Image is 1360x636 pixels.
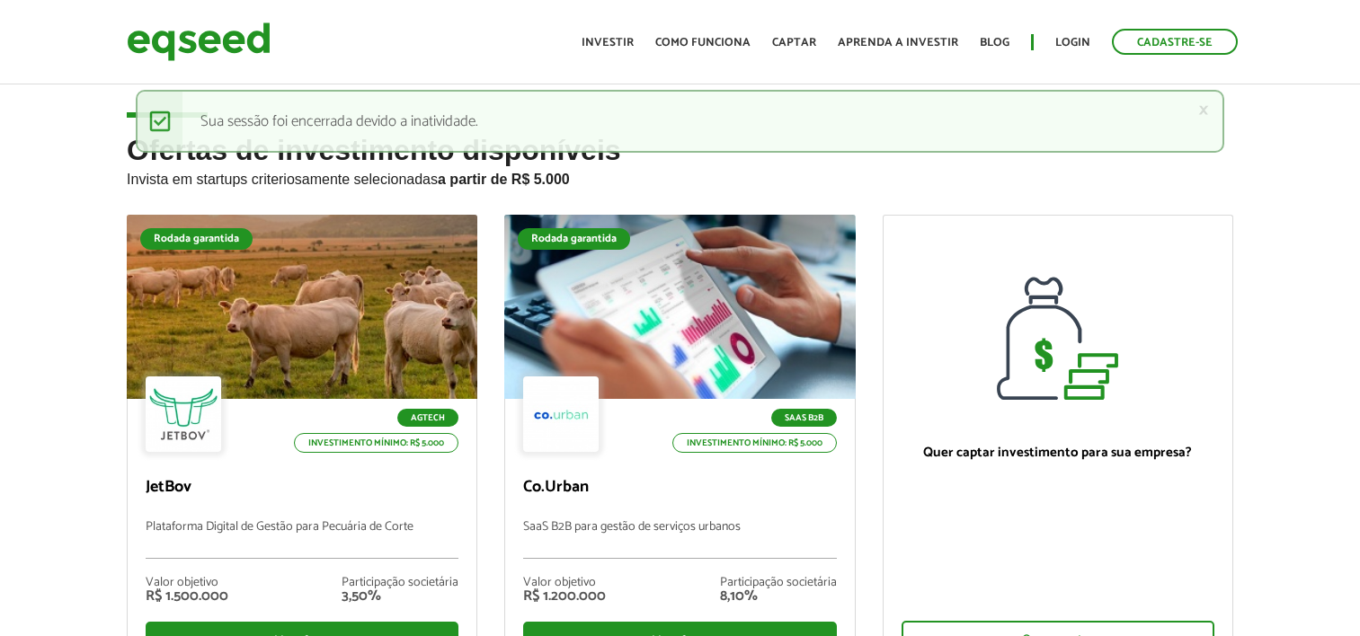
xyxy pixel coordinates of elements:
[342,577,458,589] div: Participação societária
[523,589,606,604] div: R$ 1.200.000
[720,577,837,589] div: Participação societária
[127,166,1233,188] p: Invista em startups criteriosamente selecionadas
[582,37,634,49] a: Investir
[980,37,1009,49] a: Blog
[127,18,271,66] img: EqSeed
[1112,29,1238,55] a: Cadastre-se
[772,37,816,49] a: Captar
[518,228,630,250] div: Rodada garantida
[902,445,1214,461] p: Quer captar investimento para sua empresa?
[342,589,458,604] div: 3,50%
[771,409,837,427] p: SaaS B2B
[146,478,458,498] p: JetBov
[438,172,570,187] strong: a partir de R$ 5.000
[1198,101,1209,119] a: ×
[672,433,837,453] p: Investimento mínimo: R$ 5.000
[146,577,228,589] div: Valor objetivo
[838,37,958,49] a: Aprenda a investir
[146,520,458,559] p: Plataforma Digital de Gestão para Pecuária de Corte
[655,37,751,49] a: Como funciona
[523,577,606,589] div: Valor objetivo
[720,589,837,604] div: 8,10%
[1055,37,1090,49] a: Login
[136,90,1223,153] div: Sua sessão foi encerrada devido a inatividade.
[146,589,228,604] div: R$ 1.500.000
[523,520,836,559] p: SaaS B2B para gestão de serviços urbanos
[140,228,253,250] div: Rodada garantida
[294,433,458,453] p: Investimento mínimo: R$ 5.000
[397,409,458,427] p: Agtech
[127,135,1233,215] h2: Ofertas de investimento disponíveis
[523,478,836,498] p: Co.Urban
